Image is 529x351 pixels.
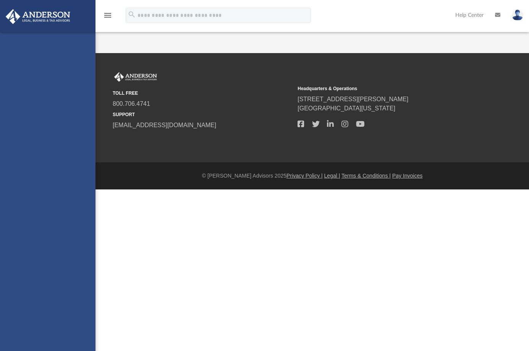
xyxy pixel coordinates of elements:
[95,172,529,180] div: © [PERSON_NAME] Advisors 2025
[286,173,323,179] a: Privacy Policy |
[341,173,391,179] a: Terms & Conditions |
[103,15,112,20] a: menu
[103,11,112,20] i: menu
[298,105,395,112] a: [GEOGRAPHIC_DATA][US_STATE]
[512,10,523,21] img: User Pic
[392,173,422,179] a: Pay Invoices
[298,96,408,102] a: [STREET_ADDRESS][PERSON_NAME]
[113,111,292,118] small: SUPPORT
[3,9,73,24] img: Anderson Advisors Platinum Portal
[324,173,340,179] a: Legal |
[113,122,216,128] a: [EMAIL_ADDRESS][DOMAIN_NAME]
[113,100,150,107] a: 800.706.4741
[298,85,477,92] small: Headquarters & Operations
[128,10,136,19] i: search
[113,72,159,82] img: Anderson Advisors Platinum Portal
[113,90,292,97] small: TOLL FREE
